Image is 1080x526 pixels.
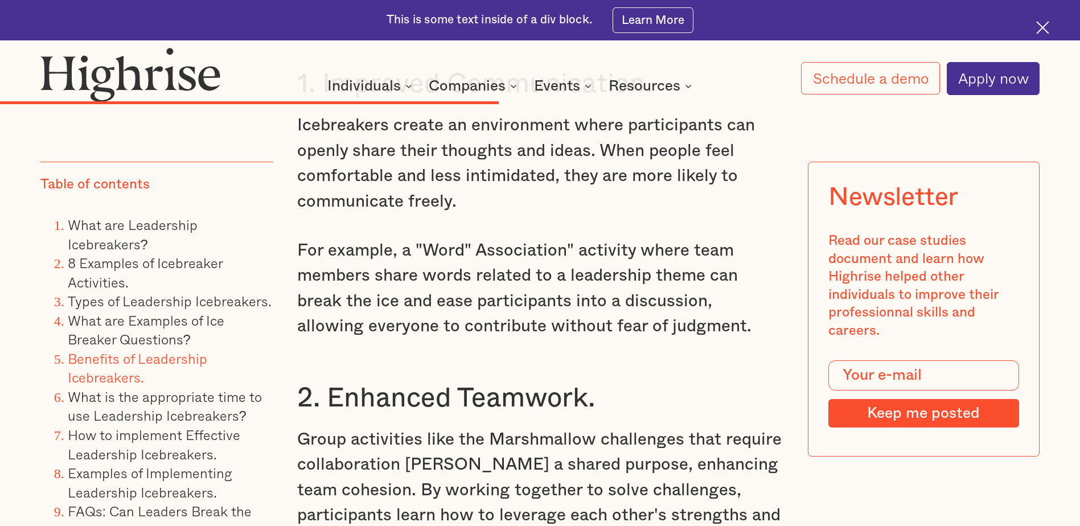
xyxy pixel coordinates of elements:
[429,79,506,93] div: Companies
[828,360,1019,428] form: Modal Form
[609,79,695,93] div: Resources
[828,183,958,212] div: Newsletter
[297,238,782,339] p: For example, a "Word" Association" activity where team members share words related to a leadershi...
[68,424,240,465] a: How to implement Effective Leadership Icebreakers.
[327,79,401,93] div: Individuals
[68,252,223,293] a: 8 Examples of Icebreaker Activities.
[534,79,595,93] div: Events
[68,310,224,350] a: What are Examples of Ice Breaker Questions?
[40,176,150,194] div: Table of contents
[534,79,580,93] div: Events
[68,290,272,311] a: Types of Leadership Icebreakers.
[68,348,207,388] a: Benefits of Leadership Icebreakers.
[327,79,416,93] div: Individuals
[68,214,198,254] a: What are Leadership Icebreakers?
[609,79,680,93] div: Resources
[297,381,782,415] h3: 2. Enhanced Teamwork.
[1036,21,1049,34] img: Cross icon
[613,7,694,33] a: Learn More
[947,62,1040,95] a: Apply now
[828,399,1019,428] input: Keep me posted
[828,360,1019,391] input: Your e-mail
[297,113,782,214] p: Icebreakers create an environment where participants can openly share their thoughts and ideas. W...
[68,462,232,503] a: Examples of Implementing Leadership Icebreakers.
[387,12,592,28] div: This is some text inside of a div block.
[68,386,262,426] a: What is the appropriate time to use Leadership Icebreakers?
[40,47,221,102] img: Highrise logo
[429,79,520,93] div: Companies
[828,232,1019,340] div: Read our case studies document and learn how Highrise helped other individuals to improve their p...
[801,62,939,94] a: Schedule a demo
